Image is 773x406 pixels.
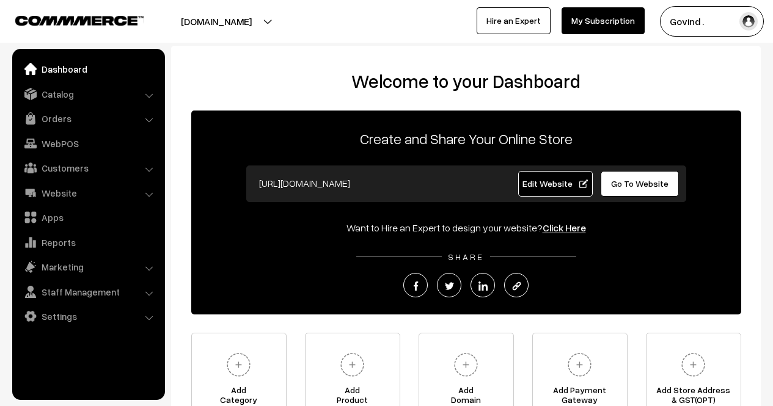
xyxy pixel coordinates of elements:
a: Hire an Expert [477,7,551,34]
a: Website [15,182,161,204]
img: plus.svg [335,348,369,382]
a: Orders [15,107,161,129]
button: Govind . [660,6,764,37]
span: Go To Website [611,178,669,189]
a: WebPOS [15,132,161,154]
a: Marketing [15,256,161,278]
a: Click Here [543,222,586,234]
a: Catalog [15,83,161,105]
img: plus.svg [563,348,596,382]
img: plus.svg [449,348,483,382]
p: Create and Share Your Online Store [191,128,741,150]
h2: Welcome to your Dashboard [183,70,749,92]
img: COMMMERCE [15,16,144,25]
button: [DOMAIN_NAME] [138,6,295,37]
a: COMMMERCE [15,12,122,27]
a: Reports [15,231,161,253]
a: Edit Website [518,171,593,197]
a: Go To Website [601,171,680,197]
img: user [739,12,758,31]
img: plus.svg [222,348,255,382]
span: Edit Website [522,178,588,189]
div: Want to Hire an Expert to design your website? [191,220,741,235]
span: SHARE [442,252,490,262]
a: Settings [15,305,161,327]
a: Staff Management [15,281,161,303]
a: Customers [15,157,161,179]
a: My Subscription [562,7,645,34]
a: Apps [15,206,161,228]
img: plus.svg [676,348,710,382]
a: Dashboard [15,58,161,80]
